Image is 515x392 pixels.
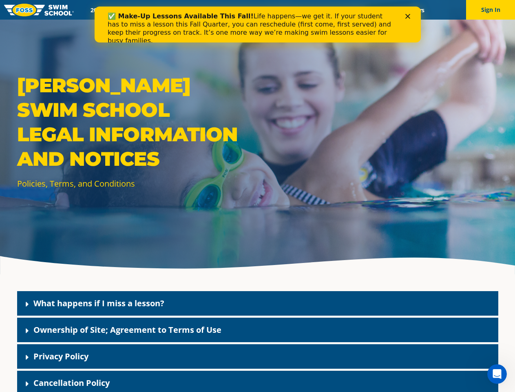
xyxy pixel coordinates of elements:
[33,351,88,362] a: Privacy Policy
[17,318,498,342] div: Ownership of Site; Agreement to Terms of Use
[13,6,159,13] b: ✅ Make-Up Lessons Available This Fall!
[169,6,240,14] a: Swim Path® Program
[17,344,498,369] div: Privacy Policy
[17,73,254,171] p: [PERSON_NAME] Swim School Legal Information and Notices
[487,364,507,384] iframe: Intercom live chat
[4,4,74,16] img: FOSS Swim School Logo
[33,377,110,388] a: Cancellation Policy
[17,291,498,316] div: What happens if I miss a lesson?
[13,6,300,38] div: Life happens—we get it. If your student has to miss a lesson this Fall Quarter, you can reschedul...
[372,6,398,14] a: Blog
[17,178,254,189] p: Policies, Terms, and Conditions
[95,7,421,42] iframe: Intercom live chat banner
[240,6,286,14] a: About FOSS
[311,7,319,12] div: Close
[33,324,221,335] a: Ownership of Site; Agreement to Terms of Use
[286,6,372,14] a: Swim Like [PERSON_NAME]
[135,6,169,14] a: Schools
[398,6,431,14] a: Careers
[33,298,164,309] a: What happens if I miss a lesson?
[84,6,135,14] a: 2025 Calendar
